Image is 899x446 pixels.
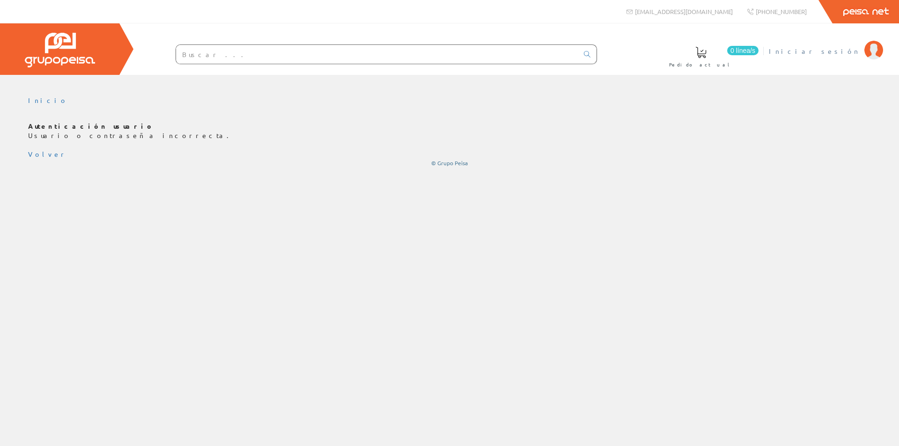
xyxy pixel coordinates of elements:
a: Inicio [28,96,68,104]
input: Buscar ... [176,45,578,64]
div: © Grupo Peisa [28,159,871,167]
span: Iniciar sesión [769,46,860,56]
span: [PHONE_NUMBER] [756,7,807,15]
a: Volver [28,150,67,158]
span: [EMAIL_ADDRESS][DOMAIN_NAME] [635,7,733,15]
b: Autenticación usuario [28,122,154,130]
img: Grupo Peisa [25,33,95,67]
span: 0 línea/s [727,46,759,55]
span: Pedido actual [669,60,733,69]
a: Iniciar sesión [769,39,883,48]
p: Usuario o contraseña incorrecta. [28,122,871,140]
